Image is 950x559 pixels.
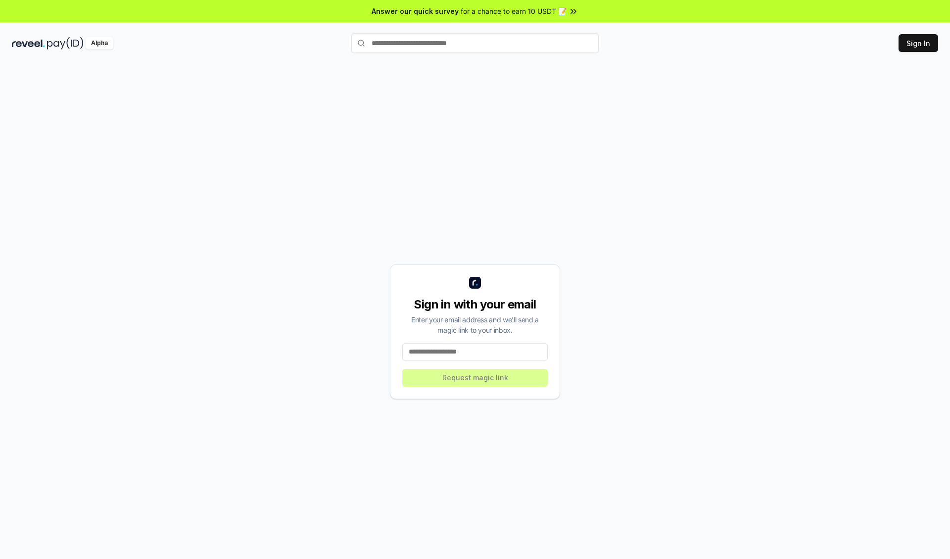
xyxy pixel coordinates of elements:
button: Sign In [899,34,938,52]
img: logo_small [469,277,481,289]
img: pay_id [47,37,84,50]
span: for a chance to earn 10 USDT 📝 [461,6,567,16]
img: reveel_dark [12,37,45,50]
div: Enter your email address and we’ll send a magic link to your inbox. [402,314,548,335]
span: Answer our quick survey [372,6,459,16]
div: Alpha [86,37,113,50]
div: Sign in with your email [402,297,548,312]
